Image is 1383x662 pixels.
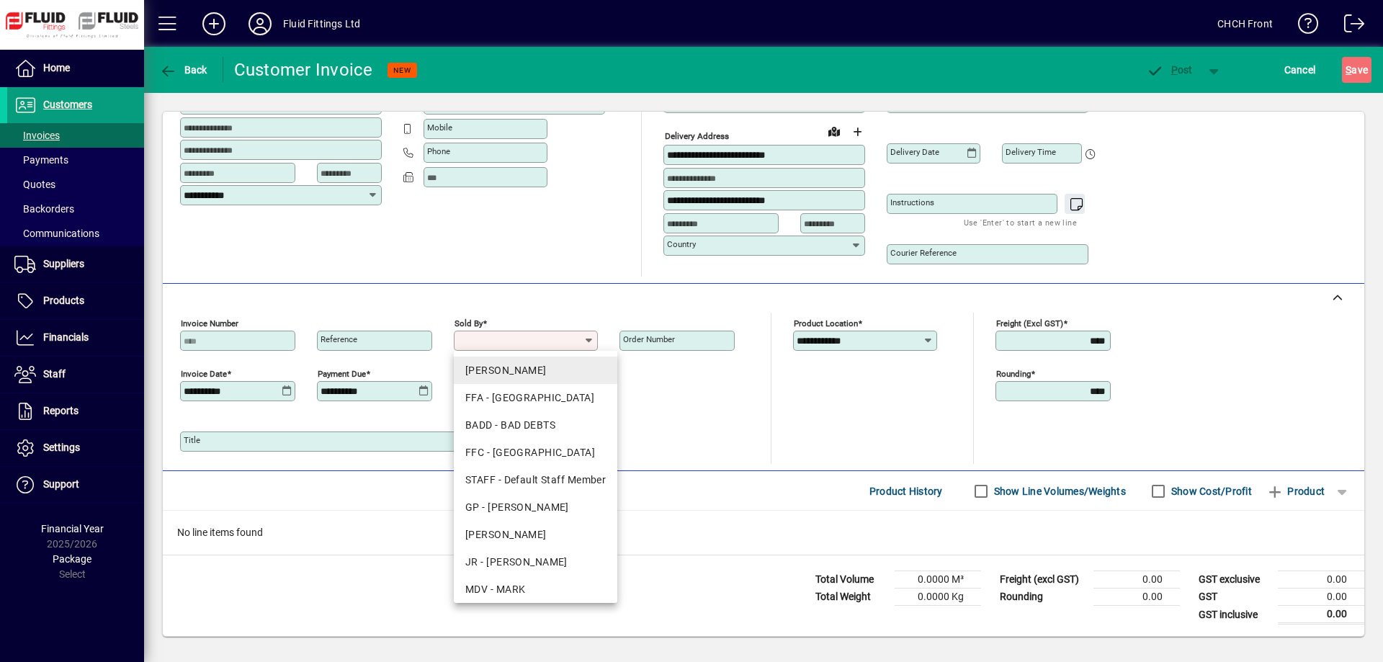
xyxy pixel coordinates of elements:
[465,445,606,460] div: FFC - [GEOGRAPHIC_DATA]
[43,405,79,416] span: Reports
[465,555,606,570] div: JR - [PERSON_NAME]
[43,258,84,269] span: Suppliers
[1346,64,1351,76] span: S
[283,12,360,35] div: Fluid Fittings Ltd
[14,130,60,141] span: Invoices
[996,369,1031,379] mat-label: Rounding
[895,589,981,606] td: 0.0000 Kg
[7,172,144,197] a: Quotes
[43,478,79,490] span: Support
[43,368,66,380] span: Staff
[1191,606,1278,624] td: GST inclusive
[667,239,696,249] mat-label: Country
[7,320,144,356] a: Financials
[1284,58,1316,81] span: Cancel
[318,369,366,379] mat-label: Payment due
[427,146,450,156] mat-label: Phone
[393,66,411,75] span: NEW
[1333,3,1365,50] a: Logout
[14,179,55,190] span: Quotes
[454,576,617,603] mat-option: MDV - MARK
[159,64,207,76] span: Back
[7,467,144,503] a: Support
[1342,57,1371,83] button: Save
[53,553,91,565] span: Package
[43,62,70,73] span: Home
[993,571,1093,589] td: Freight (excl GST)
[454,493,617,521] mat-option: GP - Grant Petersen
[181,369,227,379] mat-label: Invoice date
[794,318,858,328] mat-label: Product location
[1168,484,1252,498] label: Show Cost/Profit
[7,50,144,86] a: Home
[454,521,617,548] mat-option: JJ - JENI
[454,357,617,384] mat-option: AG - ADAM
[465,527,606,542] div: [PERSON_NAME]
[43,295,84,306] span: Products
[808,571,895,589] td: Total Volume
[1191,571,1278,589] td: GST exclusive
[996,318,1063,328] mat-label: Freight (excl GST)
[41,523,104,534] span: Financial Year
[7,123,144,148] a: Invoices
[846,120,869,143] button: Choose address
[465,582,606,597] div: MDV - MARK
[144,57,223,83] app-page-header-button: Back
[7,393,144,429] a: Reports
[1266,480,1325,503] span: Product
[864,478,949,504] button: Product History
[991,484,1126,498] label: Show Line Volumes/Weights
[1346,58,1368,81] span: ave
[1006,147,1056,157] mat-label: Delivery time
[7,357,144,393] a: Staff
[1259,478,1332,504] button: Product
[869,480,943,503] span: Product History
[14,203,74,215] span: Backorders
[1093,589,1180,606] td: 0.00
[184,435,200,445] mat-label: Title
[1278,589,1364,606] td: 0.00
[823,120,846,143] a: View on map
[455,318,483,328] mat-label: Sold by
[895,571,981,589] td: 0.0000 M³
[7,197,144,221] a: Backorders
[1093,571,1180,589] td: 0.00
[163,511,1364,555] div: No line items found
[7,221,144,246] a: Communications
[7,148,144,172] a: Payments
[465,418,606,433] div: BADD - BAD DEBTS
[465,363,606,378] div: [PERSON_NAME]
[181,318,238,328] mat-label: Invoice number
[623,334,675,344] mat-label: Order number
[1217,12,1273,35] div: CHCH Front
[43,442,80,453] span: Settings
[14,154,68,166] span: Payments
[454,411,617,439] mat-option: BADD - BAD DEBTS
[156,57,211,83] button: Back
[7,246,144,282] a: Suppliers
[234,58,373,81] div: Customer Invoice
[465,390,606,406] div: FFA - [GEOGRAPHIC_DATA]
[890,248,957,258] mat-label: Courier Reference
[808,589,895,606] td: Total Weight
[993,589,1093,606] td: Rounding
[890,147,939,157] mat-label: Delivery date
[14,228,99,239] span: Communications
[964,214,1077,231] mat-hint: Use 'Enter' to start a new line
[7,430,144,466] a: Settings
[465,500,606,515] div: GP - [PERSON_NAME]
[43,99,92,110] span: Customers
[454,548,617,576] mat-option: JR - John Rossouw
[191,11,237,37] button: Add
[237,11,283,37] button: Profile
[427,122,452,133] mat-label: Mobile
[890,197,934,207] mat-label: Instructions
[1278,571,1364,589] td: 0.00
[1281,57,1320,83] button: Cancel
[1146,64,1193,76] span: ost
[1191,589,1278,606] td: GST
[321,334,357,344] mat-label: Reference
[1287,3,1319,50] a: Knowledge Base
[454,466,617,493] mat-option: STAFF - Default Staff Member
[454,384,617,411] mat-option: FFA - Auckland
